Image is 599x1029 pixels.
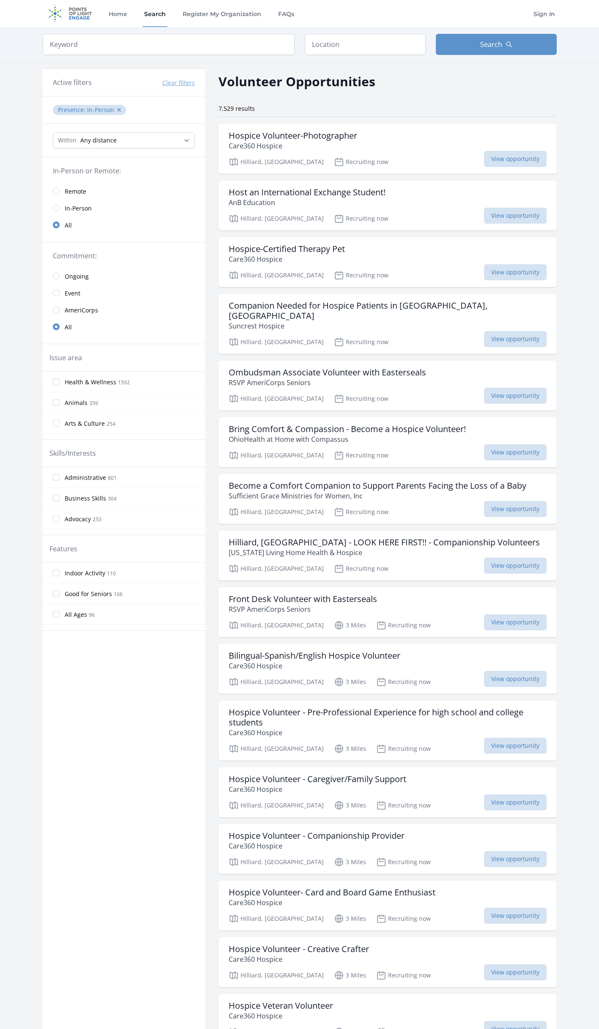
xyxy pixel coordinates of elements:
[229,213,324,224] p: Hilliard, [GEOGRAPHIC_DATA]
[107,420,115,427] span: 254
[376,677,431,687] p: Recruiting now
[484,558,547,574] span: View opportunity
[229,898,435,908] p: Care360 Hospice
[229,187,386,197] h3: Host an International Exchange Student!
[334,157,388,167] p: Recruiting now
[229,507,324,517] p: Hilliard, [GEOGRAPHIC_DATA]
[89,611,95,618] span: 96
[334,677,366,687] p: 3 Miles
[229,594,377,604] h3: Front Desk Volunteer with Easterseals
[484,794,547,810] span: View opportunity
[229,337,324,347] p: Hilliard, [GEOGRAPHIC_DATA]
[53,378,60,385] input: Health & Wellness 1592
[229,481,526,491] h3: Become a Comfort Companion to Support Parents Facing the Loss of a Baby
[219,361,557,411] a: Ombudsman Associate Volunteer with Easterseals RSVP AmeriCorps Seniors Hilliard, [GEOGRAPHIC_DATA...
[229,537,540,547] h3: Hilliard, [GEOGRAPHIC_DATA] - LOOK HERE FIRST!! - Companionship Volunteers
[305,34,426,55] input: Location
[229,744,324,754] p: Hilliard, [GEOGRAPHIC_DATA]
[53,166,195,176] legend: In-Person or Remote:
[65,187,86,196] span: Remote
[229,970,324,980] p: Hilliard, [GEOGRAPHIC_DATA]
[484,964,547,980] span: View opportunity
[334,800,366,810] p: 3 Miles
[219,417,557,467] a: Bring Comfort & Compassion - Become a Hospice Volunteer! OhioHealth at Home with Compassus Hillia...
[334,450,388,460] p: Recruiting now
[229,450,324,460] p: Hilliard, [GEOGRAPHIC_DATA]
[229,604,377,614] p: RSVP AmeriCorps Seniors
[376,800,431,810] p: Recruiting now
[108,474,117,482] span: 801
[229,491,526,501] p: Sufficient Grace Ministries for Women, Inc
[229,244,345,254] h3: Hospice-Certified Therapy Pet
[65,378,116,386] span: Health & Wellness
[229,1001,333,1011] h3: Hospice Veteran Volunteer
[65,289,80,298] span: Event
[229,141,357,151] p: Care360 Hospice
[229,131,357,141] h3: Hospice Volunteer-Photographer
[334,394,388,404] p: Recruiting now
[219,587,557,637] a: Front Desk Volunteer with Easterseals RSVP AmeriCorps Seniors Hilliard, [GEOGRAPHIC_DATA] 3 Miles...
[229,254,345,264] p: Care360 Hospice
[334,857,366,867] p: 3 Miles
[376,857,431,867] p: Recruiting now
[65,221,72,230] span: All
[334,507,388,517] p: Recruiting now
[43,301,205,318] a: AmeriCorps
[229,857,324,867] p: Hilliard, [GEOGRAPHIC_DATA]
[219,824,557,874] a: Hospice Volunteer - Companionship Provider Care360 Hospice Hilliard, [GEOGRAPHIC_DATA] 3 Miles Re...
[53,515,60,522] input: Advocacy 253
[229,841,405,851] p: Care360 Hospice
[229,620,324,630] p: Hilliard, [GEOGRAPHIC_DATA]
[229,270,324,280] p: Hilliard, [GEOGRAPHIC_DATA]
[43,318,205,335] a: All
[65,473,106,482] span: Administrative
[376,970,431,980] p: Recruiting now
[65,569,105,577] span: Indoor Activity
[229,378,426,388] p: RSVP AmeriCorps Seniors
[53,569,60,576] input: Indoor Activity 110
[219,767,557,817] a: Hospice Volunteer - Caregiver/Family Support Care360 Hospice Hilliard, [GEOGRAPHIC_DATA] 3 Miles ...
[334,620,366,630] p: 3 Miles
[43,216,205,233] a: All
[53,474,60,481] input: Administrative 801
[53,611,60,618] input: All Ages 96
[219,181,557,230] a: Host an International Exchange Student! AnB Education Hilliard, [GEOGRAPHIC_DATA] Recruiting now ...
[114,591,123,598] span: 106
[229,394,324,404] p: Hilliard, [GEOGRAPHIC_DATA]
[229,831,405,841] h3: Hospice Volunteer - Companionship Provider
[118,379,130,386] span: 1592
[229,784,406,794] p: Care360 Hospice
[219,237,557,287] a: Hospice-Certified Therapy Pet Care360 Hospice Hilliard, [GEOGRAPHIC_DATA] Recruiting now View opp...
[436,34,557,55] button: Search
[65,610,87,619] span: All Ages
[53,495,60,501] input: Business Skills 304
[53,77,92,88] h3: Active filters
[53,251,195,261] legend: Commitment:
[229,424,466,434] h3: Bring Comfort & Compassion - Become a Hospice Volunteer!
[484,444,547,460] span: View opportunity
[65,590,112,598] span: Good for Seniors
[229,157,324,167] p: Hilliard, [GEOGRAPHIC_DATA]
[229,707,547,728] h3: Hospice Volunteer - Pre-Professional Experience for high school and college students
[219,701,557,761] a: Hospice Volunteer - Pre-Professional Experience for high school and college students Care360 Hosp...
[334,213,388,224] p: Recruiting now
[89,400,98,407] span: 359
[484,501,547,517] span: View opportunity
[484,908,547,924] span: View opportunity
[484,671,547,687] span: View opportunity
[93,516,101,523] span: 253
[219,474,557,524] a: Become a Comfort Companion to Support Parents Facing the Loss of a Baby Sufficient Grace Ministri...
[219,294,557,354] a: Companion Needed for Hospice Patients in [GEOGRAPHIC_DATA], [GEOGRAPHIC_DATA] Suncrest Hospice Hi...
[49,448,96,458] legend: Skills/Interests
[484,151,547,167] span: View opportunity
[43,183,205,200] a: Remote
[65,323,72,331] span: All
[334,337,388,347] p: Recruiting now
[229,677,324,687] p: Hilliard, [GEOGRAPHIC_DATA]
[229,434,466,444] p: OhioHealth at Home with Compassus
[65,272,89,281] span: Ongoing
[43,200,205,216] a: In-Person
[229,887,435,898] h3: Hospice Volunteer- Card and Board Game Enthusiast
[376,744,431,754] p: Recruiting now
[219,531,557,580] a: Hilliard, [GEOGRAPHIC_DATA] - LOOK HERE FIRST!! - Companionship Volunteers [US_STATE] Living Home...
